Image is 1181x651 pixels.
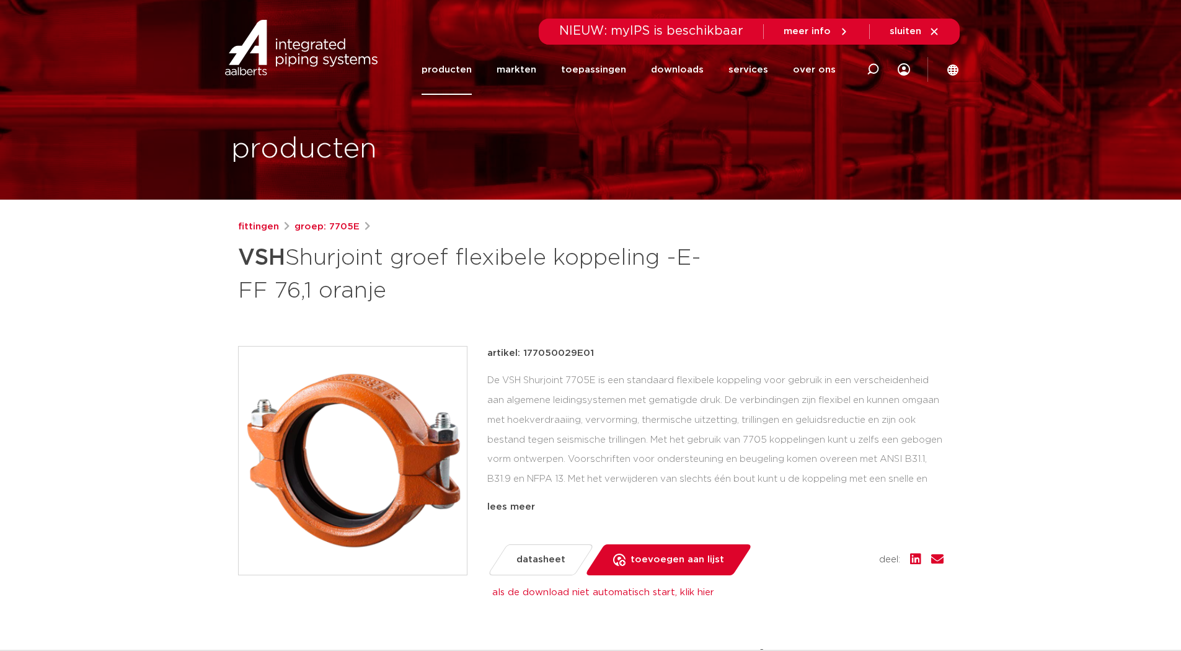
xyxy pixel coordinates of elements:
a: producten [422,45,472,95]
nav: Menu [422,45,836,95]
a: sluiten [890,26,940,37]
div: De VSH Shurjoint 7705E is een standaard flexibele koppeling voor gebruik in een verscheidenheid a... [487,371,944,495]
a: groep: 7705E [294,219,360,234]
a: downloads [651,45,704,95]
span: toevoegen aan lijst [630,550,724,570]
a: datasheet [487,544,594,575]
p: artikel: 177050029E01 [487,346,594,361]
div: lees meer [487,500,944,515]
strong: VSH [238,247,285,269]
img: Product Image for VSH Shurjoint groef flexibele koppeling -E- FF 76,1 oranje [239,347,467,575]
a: markten [497,45,536,95]
a: toepassingen [561,45,626,95]
span: datasheet [516,550,565,570]
a: over ons [793,45,836,95]
span: meer info [784,27,831,36]
a: als de download niet automatisch start, klik hier [492,588,714,597]
span: NIEUW: myIPS is beschikbaar [559,25,743,37]
span: sluiten [890,27,921,36]
a: meer info [784,26,849,37]
a: services [728,45,768,95]
a: fittingen [238,219,279,234]
h1: producten [231,130,377,169]
div: my IPS [898,45,910,95]
span: deel: [879,552,900,567]
h1: Shurjoint groef flexibele koppeling -E- FF 76,1 oranje [238,239,704,306]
